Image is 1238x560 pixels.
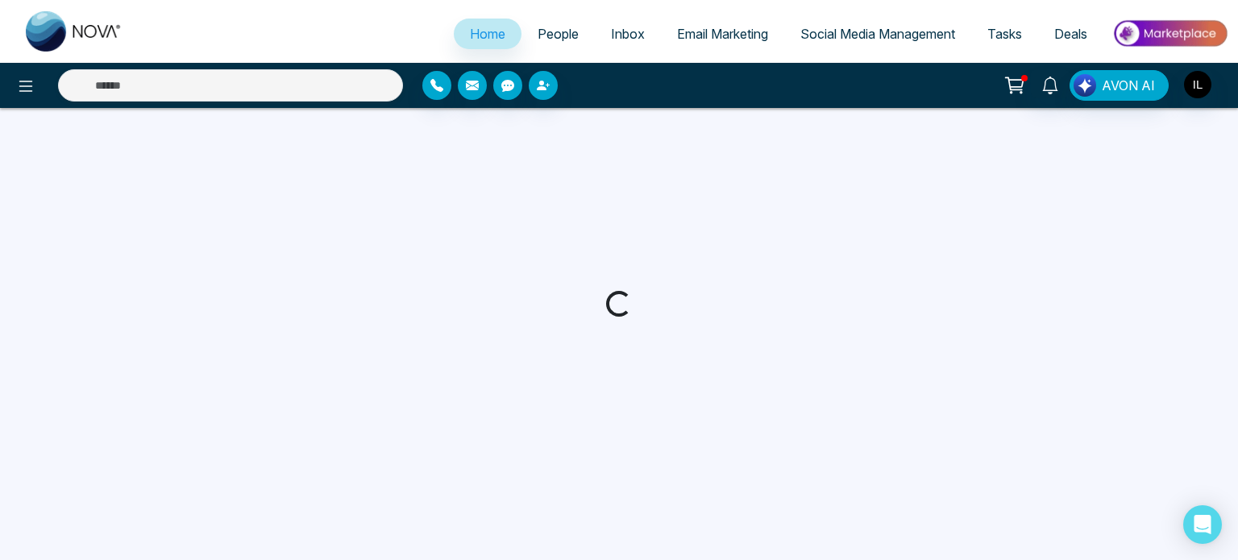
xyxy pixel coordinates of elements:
[611,26,645,42] span: Inbox
[1183,505,1222,544] div: Open Intercom Messenger
[595,19,661,49] a: Inbox
[1038,19,1103,49] a: Deals
[987,26,1022,42] span: Tasks
[538,26,579,42] span: People
[800,26,955,42] span: Social Media Management
[784,19,971,49] a: Social Media Management
[661,19,784,49] a: Email Marketing
[677,26,768,42] span: Email Marketing
[1111,15,1228,52] img: Market-place.gif
[1184,71,1211,98] img: User Avatar
[971,19,1038,49] a: Tasks
[521,19,595,49] a: People
[470,26,505,42] span: Home
[1102,76,1155,95] span: AVON AI
[1070,70,1169,101] button: AVON AI
[26,11,123,52] img: Nova CRM Logo
[1054,26,1087,42] span: Deals
[454,19,521,49] a: Home
[1074,74,1096,97] img: Lead Flow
